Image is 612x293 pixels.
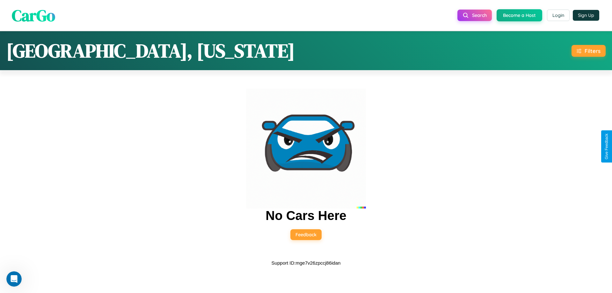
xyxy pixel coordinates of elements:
div: Filters [585,48,601,54]
button: Login [547,10,570,21]
img: car [246,89,366,209]
span: CarGo [12,4,55,26]
div: Give Feedback [604,134,609,159]
h2: No Cars Here [266,209,346,223]
p: Support ID: mge7v26zpccj86idan [272,259,341,267]
iframe: Intercom live chat [6,271,22,287]
button: Search [457,10,492,21]
button: Feedback [290,229,322,240]
button: Filters [572,45,606,57]
h1: [GEOGRAPHIC_DATA], [US_STATE] [6,38,295,64]
span: Search [472,12,487,18]
button: Sign Up [573,10,599,21]
button: Become a Host [497,9,542,21]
